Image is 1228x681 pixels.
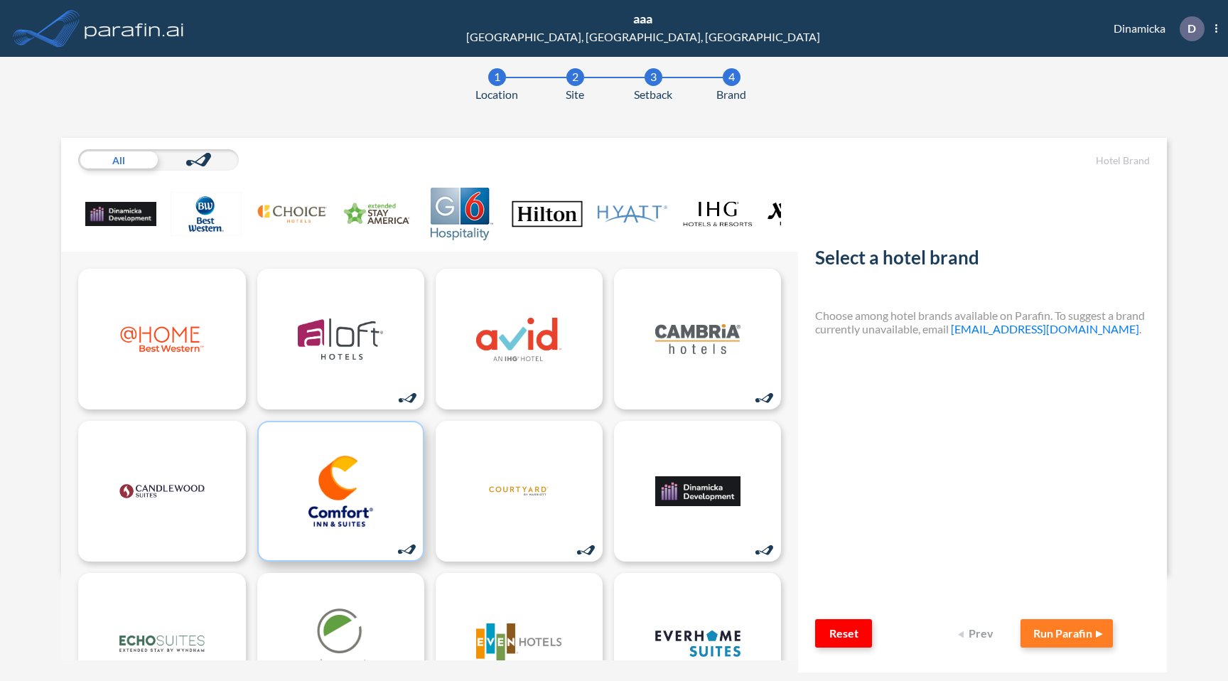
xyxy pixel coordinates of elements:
[815,247,1149,274] h2: Select a hotel brand
[1092,16,1217,41] div: Dinamicka
[298,608,383,679] img: logo
[85,188,156,240] img: .Dev Family
[298,456,383,527] img: logo
[655,456,740,527] img: logo
[767,188,839,240] img: Marriott
[1020,619,1113,648] button: Run Parafin
[597,188,668,240] img: Hyatt
[951,322,1139,336] a: [EMAIL_ADDRESS][DOMAIN_NAME]
[682,188,753,240] img: IHG
[475,86,518,103] span: Location
[815,619,872,648] button: Reset
[815,309,1149,336] h4: Choose among hotel brands available on Parafin. To suggest a brand currently unavailable, email .
[949,619,1006,648] button: Prev
[488,68,506,86] div: 1
[171,188,242,240] img: Best Western
[78,149,158,171] div: All
[566,86,584,103] span: Site
[512,188,583,240] img: Hilton
[119,304,205,375] img: logo
[476,456,561,527] img: logo
[466,28,820,45] div: [GEOGRAPHIC_DATA], [GEOGRAPHIC_DATA], [GEOGRAPHIC_DATA]
[655,608,740,679] img: logo
[633,11,652,26] span: aaa
[341,188,412,240] img: Extended Stay America
[119,608,205,679] img: logo
[476,608,561,679] img: logo
[426,188,497,240] img: G6 Hospitality
[716,86,746,103] span: Brand
[82,14,187,43] img: logo
[476,304,561,375] img: logo
[723,68,740,86] div: 4
[298,304,383,375] img: logo
[119,456,205,527] img: logo
[815,155,1149,167] h5: Hotel Brand
[655,304,740,375] img: logo
[645,68,662,86] div: 3
[1187,22,1196,35] p: D
[634,86,672,103] span: Setback
[256,188,327,240] img: Choice
[566,68,584,86] div: 2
